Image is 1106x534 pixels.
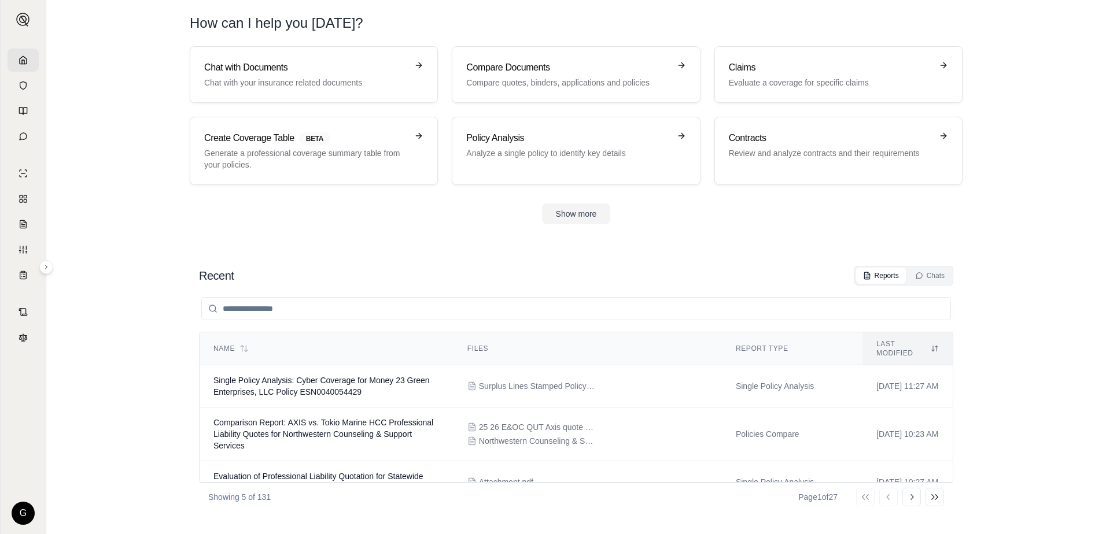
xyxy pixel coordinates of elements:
[729,131,932,145] h3: Contracts
[722,407,862,461] td: Policies Compare
[213,376,430,396] span: Single Policy Analysis: Cyber Coverage for Money 23 Green Enterprises, LLC Policy ESN0040054429
[729,77,932,88] p: Evaluate a coverage for specific claims
[729,147,932,159] p: Review and analyze contracts and their requirements
[190,46,438,103] a: Chat with DocumentsChat with your insurance related documents
[204,131,407,145] h3: Create Coverage Table
[542,203,611,224] button: Show more
[8,326,39,349] a: Legal Search Engine
[466,77,669,88] p: Compare quotes, binders, applications and policies
[8,162,39,185] a: Single Policy
[213,418,433,450] span: Comparison Report: AXIS vs. Tokio Marine HCC Professional Liability Quotes for Northwestern Couns...
[204,77,407,88] p: Chat with your insurance related documents
[722,365,862,407] td: Single Policy Analysis
[208,491,271,503] p: Showing 5 of 131
[8,74,39,97] a: Documents Vault
[204,147,407,170] p: Generate a professional coverage summary table from your policies.
[12,502,35,525] div: G
[466,131,669,145] h3: Policy Analysis
[908,268,952,284] button: Chats
[862,407,953,461] td: [DATE] 10:23 AM
[466,147,669,159] p: Analyze a single policy to identify key details
[856,268,906,284] button: Reports
[8,301,39,324] a: Contract Analysis
[722,332,862,365] th: Report Type
[452,46,700,103] a: Compare DocumentsCompare quotes, binders, applications and policies
[299,132,330,145] span: BETA
[8,99,39,123] a: Prompt Library
[798,491,838,503] div: Page 1 of 27
[479,476,533,488] span: Attachment.pdf
[204,61,407,75] h3: Chat with Documents
[213,344,440,353] div: Name
[862,461,953,503] td: [DATE] 10:27 AM
[8,238,39,261] a: Custom Report
[8,49,39,72] a: Home
[39,260,53,274] button: Expand sidebar
[714,117,963,185] a: ContractsReview and analyze contracts and their requirements
[876,339,939,358] div: Last modified
[863,271,899,280] div: Reports
[479,435,595,447] span: Northwestern Counseling & Support Services Inc..pdf
[729,61,932,75] h3: Claims
[190,14,963,32] h1: How can I help you [DATE]?
[8,125,39,148] a: Chat
[452,117,700,185] a: Policy AnalysisAnalyze a single policy to identify key details
[213,472,423,492] span: Evaluation of Professional Liability Quotation for Statewide Inspections Inc. from Tokio Marine HCC
[199,268,234,284] h2: Recent
[714,46,963,103] a: ClaimsEvaluate a coverage for specific claims
[12,8,35,31] button: Expand sidebar
[16,13,30,27] img: Expand sidebar
[862,365,953,407] td: [DATE] 11:27 AM
[454,332,722,365] th: Files
[466,61,669,75] h3: Compare Documents
[8,187,39,210] a: Policy Comparisons
[190,117,438,185] a: Create Coverage TableBETAGenerate a professional coverage summary table from your policies.
[8,213,39,236] a: Claim Coverage
[722,461,862,503] td: Single Policy Analysis
[479,380,595,392] span: Surplus Lines Stamped Policy - 8.28.24 Draymond Green - Commercial.pdf
[479,421,595,433] span: 25 26 E&OC QUT Axis quote $9,995 +.pdf
[915,271,945,280] div: Chats
[8,264,39,287] a: Coverage Table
